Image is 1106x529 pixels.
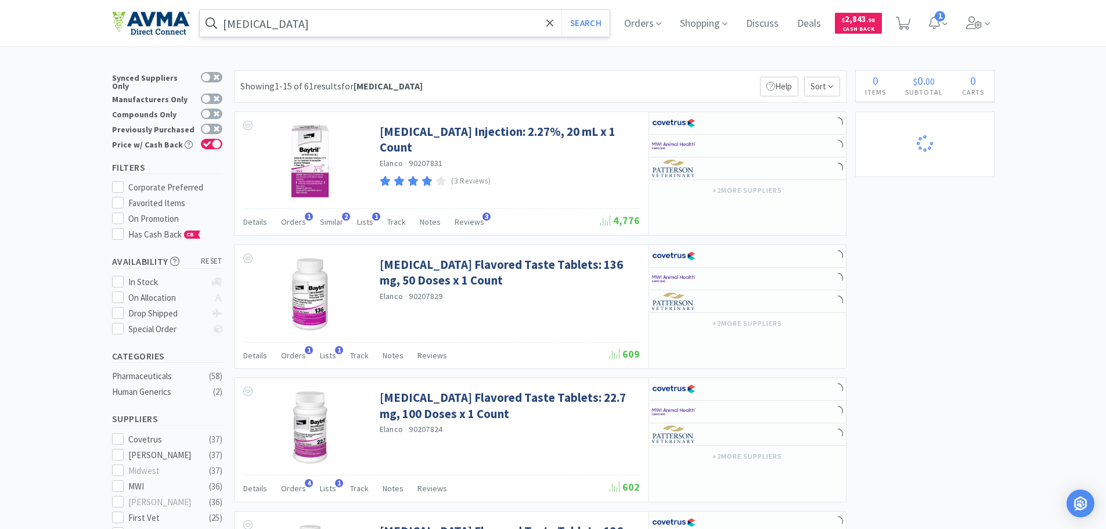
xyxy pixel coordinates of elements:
a: Elanco [380,291,404,301]
img: f6b2451649754179b5b4e0c70c3f7cb0_2.png [652,137,696,154]
div: Previously Purchased [112,124,195,134]
img: 77fca1acd8b6420a9015268ca798ef17_1.png [652,247,696,265]
span: Sort [804,77,840,96]
span: 2 [342,213,350,221]
div: ( 36 ) [209,480,222,494]
span: 1 [305,213,313,221]
p: (3 Reviews) [451,175,491,188]
span: 1 [305,346,313,354]
span: Reviews [455,217,484,227]
span: 90207831 [409,158,442,168]
span: 0 [917,73,923,88]
span: Orders [281,350,306,361]
a: Elanco [380,158,404,168]
div: On Promotion [128,212,222,226]
img: f6b2451649754179b5b4e0c70c3f7cb0_2.png [652,403,696,420]
h4: Subtotal [896,87,953,98]
span: 90207824 [409,424,442,434]
span: 1 [335,479,343,487]
span: · [405,291,407,301]
img: 77fca1acd8b6420a9015268ca798ef17_1.png [652,380,696,398]
div: ( 37 ) [209,433,222,447]
a: [MEDICAL_DATA] Flavored Taste Tablets: 136 mg, 50 Doses x 1 Count [380,257,637,289]
button: Search [561,10,610,37]
span: Track [350,350,369,361]
div: ( 37 ) [209,464,222,478]
div: First Vet [128,511,200,525]
div: . [896,75,953,87]
span: 4 [305,479,313,487]
span: 00 [925,75,935,87]
span: Details [243,350,267,361]
span: Cash Back [842,26,875,34]
div: Manufacturers Only [112,93,195,103]
h5: Filters [112,161,222,174]
p: Help [760,77,798,96]
div: Midwest [128,464,200,478]
div: In Stock [128,275,206,289]
span: 0 [970,73,976,88]
div: Pharmaceuticals [112,369,206,383]
img: f5e969b455434c6296c6d81ef179fa71_3.png [652,426,696,443]
div: ( 37 ) [209,448,222,462]
h5: Availability [112,255,222,268]
div: Favorited Items [128,196,222,210]
span: Notes [383,483,404,494]
h5: Suppliers [112,412,222,426]
a: Deals [792,19,826,29]
a: [MEDICAL_DATA] Flavored Taste Tablets: 22.7 mg, 100 Doses x 1 Count [380,390,637,422]
span: Lists [320,350,336,361]
img: 9999a4869e4242f38a4309d4ef771d10_416384.png [272,390,348,465]
span: 4,776 [600,214,640,227]
div: [PERSON_NAME] [128,448,200,462]
span: Details [243,217,267,227]
img: f5e969b455434c6296c6d81ef179fa71_3.png [652,160,696,177]
h5: Categories [112,350,222,363]
span: Notes [420,217,441,227]
h4: Carts [953,87,994,98]
div: Open Intercom Messenger [1067,490,1094,517]
span: 609 [610,347,640,361]
span: $ [913,75,917,87]
span: . 98 [866,16,875,24]
span: 1 [335,346,343,354]
div: On Allocation [128,291,206,305]
div: ( 58 ) [209,369,222,383]
div: Special Order [128,322,206,336]
img: f6b2451649754179b5b4e0c70c3f7cb0_2.png [652,270,696,287]
div: ( 2 ) [213,385,222,399]
span: Notes [383,350,404,361]
span: 602 [610,480,640,494]
div: ( 25 ) [209,511,222,525]
span: Has Cash Back [128,229,201,240]
a: Discuss [741,19,783,29]
span: 2,843 [842,13,875,24]
img: 434eaf9944f2498b95c28fa91e14a934_416222.jpeg [272,124,348,199]
a: [MEDICAL_DATA] Injection: 2.27%, 20 mL x 1 Count [380,124,637,156]
span: 3 [482,213,491,221]
span: Reviews [417,483,447,494]
div: MWI [128,480,200,494]
span: Orders [281,217,306,227]
div: Compounds Only [112,109,195,118]
span: Lists [320,483,336,494]
span: Similar [320,217,343,227]
div: Drop Shipped [128,307,206,321]
div: Synced Suppliers Only [112,72,195,90]
span: · [405,424,407,434]
span: Orders [281,483,306,494]
a: $2,843.98Cash Back [835,8,882,39]
span: CB [185,231,196,238]
div: [PERSON_NAME] [128,495,200,509]
button: +2more suppliers [707,315,787,332]
a: Elanco [380,424,404,434]
span: 0 [873,73,878,88]
div: Covetrus [128,433,200,447]
span: $ [842,16,845,24]
div: ( 36 ) [209,495,222,509]
button: +2more suppliers [707,448,787,465]
img: 179b8ad10cb342879e92e522e941d1e7_497249.jpg [272,257,348,332]
div: Human Generics [112,385,206,399]
h4: Items [856,87,896,98]
span: 90207829 [409,291,442,301]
